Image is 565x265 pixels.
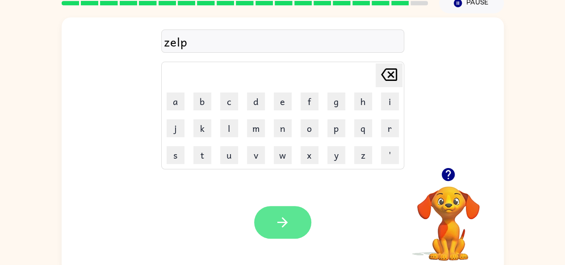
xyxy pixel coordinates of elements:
[274,119,292,137] button: n
[247,93,265,110] button: d
[381,146,399,164] button: '
[220,146,238,164] button: u
[381,93,399,110] button: i
[301,93,318,110] button: f
[193,93,211,110] button: b
[220,119,238,137] button: l
[247,146,265,164] button: v
[381,119,399,137] button: r
[247,119,265,137] button: m
[301,119,318,137] button: o
[274,146,292,164] button: w
[404,172,493,262] video: Your browser must support playing .mp4 files to use Literably. Please try using another browser.
[354,93,372,110] button: h
[327,119,345,137] button: p
[354,119,372,137] button: q
[301,146,318,164] button: x
[167,119,184,137] button: j
[327,93,345,110] button: g
[164,32,402,51] div: zelp
[193,146,211,164] button: t
[167,146,184,164] button: s
[354,146,372,164] button: z
[327,146,345,164] button: y
[193,119,211,137] button: k
[220,93,238,110] button: c
[274,93,292,110] button: e
[167,93,184,110] button: a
